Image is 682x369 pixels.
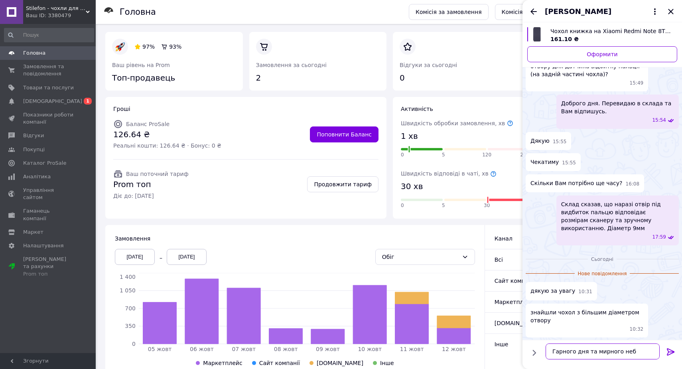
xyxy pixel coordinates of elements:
span: Налаштування [23,242,64,249]
span: 1 [84,98,92,105]
a: Поповнити Баланс [310,126,378,142]
span: 0 [401,202,404,209]
span: 5 [442,202,445,209]
span: Гроші [113,106,130,112]
span: Доброго дня. Перевидаю в склада та Вам відпишусь. [561,99,674,115]
span: Головна [23,49,45,57]
span: 16:08 11.10.2025 [626,181,640,187]
span: 15:55 11.10.2025 [553,138,567,145]
span: 161.10 ₴ [550,36,579,42]
span: 30 [484,202,490,209]
button: Назад [529,7,538,16]
span: Stilefon - чохли для телефонів [26,5,86,12]
span: Скільки Вам потрібно ще часу? [530,179,623,187]
span: дякую за увагу [530,287,575,295]
span: Нове повідомлення [575,270,630,277]
tspan: 09 жовт [316,346,340,352]
span: Активність [401,106,433,112]
span: Маркетплейс [495,299,534,305]
tspan: 350 [125,323,136,329]
a: Продовжити тариф [307,176,378,192]
span: Інше [495,341,509,347]
tspan: 12 жовт [442,346,466,352]
tspan: 07 жовт [232,346,256,352]
tspan: 1 400 [120,274,136,280]
span: Гаманець компанії [23,207,74,222]
div: Prom топ [23,270,74,278]
span: Дякую [530,137,550,145]
span: Замовлення [115,235,150,242]
span: Склад сказав, що наразі отвір під видбиток пальцю відповідає розмірам сканеру та зручному викорис... [561,200,674,232]
span: Управління сайтом [23,187,74,201]
span: [DEMOGRAPHIC_DATA] [23,98,82,105]
span: 15:54 11.10.2025 [652,117,666,124]
tspan: 05 жовт [148,346,172,352]
span: Всi [495,257,503,263]
span: Канал [495,235,512,242]
h1: Головна [120,7,156,17]
div: [DATE] [115,249,155,265]
span: Каталог ProSale [23,160,66,167]
span: знайшли чохол з більшим діаметром отвору [530,308,643,324]
span: Замовлення та повідомлення [23,63,74,77]
span: 97% [142,43,155,50]
span: 120 [482,152,491,158]
tspan: 11 жовт [400,346,424,352]
tspan: 700 [125,305,136,312]
span: Маркетплейс [203,360,242,366]
button: [PERSON_NAME] [545,6,660,17]
span: 126.64 ₴ [113,129,221,140]
span: [PERSON_NAME] [545,6,611,17]
span: Інше [380,360,394,366]
a: Оформити [527,46,677,62]
span: Покупці [23,146,45,153]
span: Prom топ [113,179,189,190]
span: Сайт компанії [495,278,535,284]
a: Комісія на сайті компанії [495,4,582,20]
span: Діє до: [DATE] [113,192,189,200]
span: 17:59 11.10.2025 [652,234,666,241]
span: Сайт компанії [259,360,300,366]
span: [PERSON_NAME] та рахунки [23,256,74,278]
img: 4294882764_w700_h500_chehol-knizhka-na.jpg [530,27,544,41]
button: Закрити [666,7,676,16]
span: [DOMAIN_NAME] [495,320,541,326]
textarea: Гарного дня та мирного неб [546,343,660,359]
tspan: 10 жовт [358,346,382,352]
tspan: 06 жовт [190,346,214,352]
span: 1 хв [401,130,418,142]
span: Чекатиму [530,158,559,166]
span: 5 [442,152,445,158]
button: Показати кнопки [529,347,539,358]
span: Аналітика [23,173,51,180]
tspan: 1 050 [120,287,136,294]
span: 93% [169,43,181,50]
span: 0 [401,152,404,158]
span: Швидкість відповіді в чаті, хв [401,170,497,177]
span: Сьогодні [588,256,617,263]
span: Маркет [23,229,43,236]
span: Баланс ProSale [126,121,170,127]
span: [DOMAIN_NAME] [317,360,363,366]
div: Ваш ID: 3380479 [26,12,96,19]
span: Швидкість обробки замовлення, хв [401,120,513,126]
a: Переглянути товар [527,27,677,43]
tspan: 08 жовт [274,346,298,352]
span: Реальні кошти: 126.64 ₴ · Бонус: 0 ₴ [113,142,221,150]
span: 10:32 12.10.2025 [630,326,644,333]
a: Комісія за замовлення [409,4,489,20]
span: Відгуки [23,132,44,139]
span: Ваш поточний тариф [126,171,189,177]
span: Товари та послуги [23,84,74,91]
div: [DATE] [167,249,207,265]
span: 240 [520,152,530,158]
span: 15:49 11.10.2025 [630,80,644,87]
input: Пошук [4,28,94,42]
div: Обіг [382,253,459,261]
span: Чохол книжка на Xiaomi Redmi Note 8T / для [PERSON_NAME], сяомі, ксіомі редмі ноте 8Т штучна шкір... [550,27,671,35]
span: 30 хв [401,181,423,192]
span: Показники роботи компанії [23,111,74,126]
span: 10:31 12.10.2025 [578,288,592,295]
div: 12.10.2025 [526,255,679,263]
span: 15:55 11.10.2025 [562,160,576,166]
